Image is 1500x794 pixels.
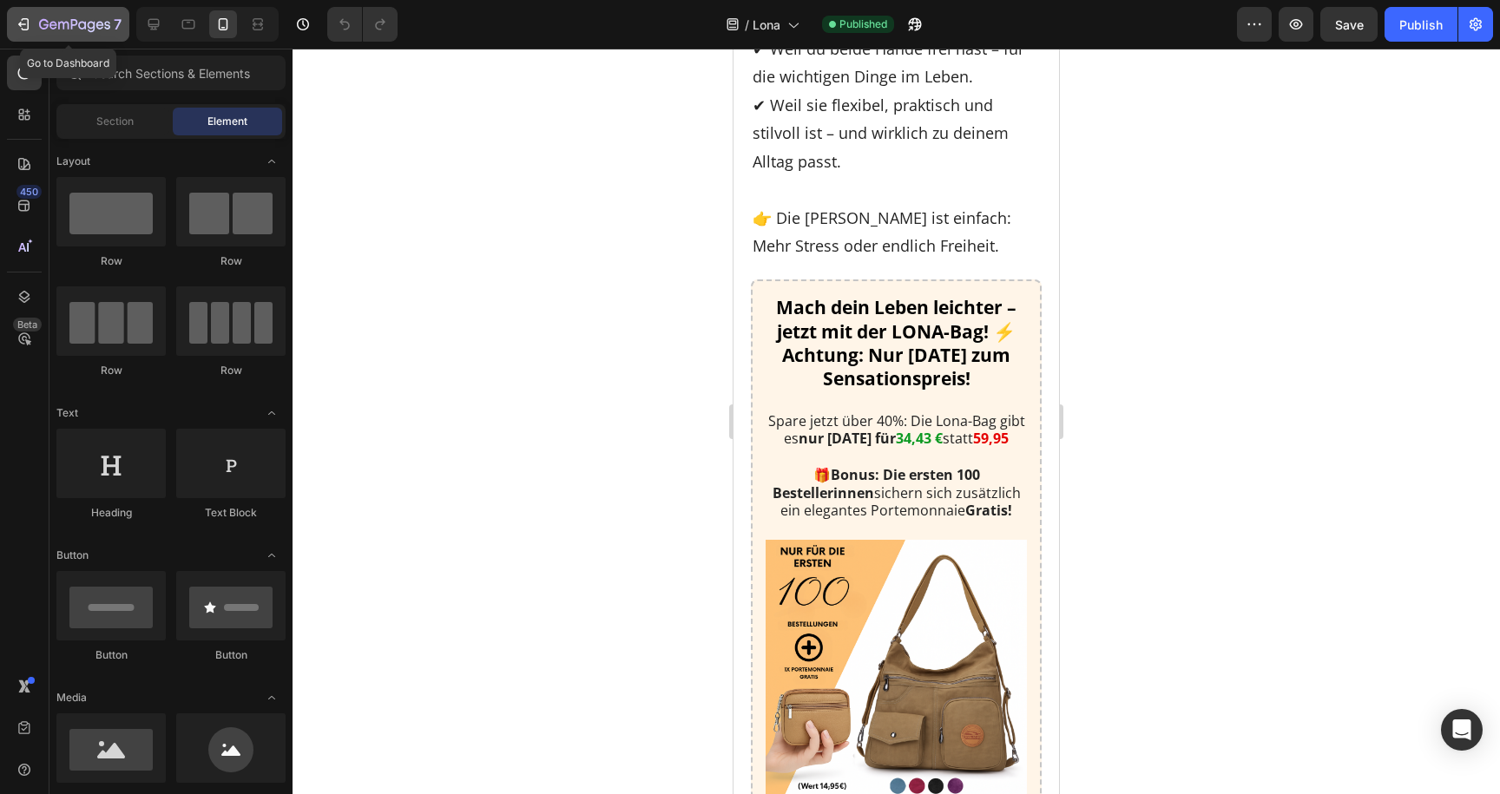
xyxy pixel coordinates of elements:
span: Element [207,114,247,129]
span: Layout [56,154,90,169]
span: Toggle open [258,541,286,569]
span: Toggle open [258,399,286,427]
span: Lona [753,16,780,34]
input: Search Sections & Elements [56,56,286,90]
div: Row [176,253,286,269]
button: 7 [7,7,129,42]
div: Text Block [176,505,286,521]
span: Save [1335,17,1364,32]
div: Row [56,253,166,269]
span: / [745,16,749,34]
div: Undo/Redo [327,7,398,42]
div: Row [176,363,286,378]
div: Beta [13,318,42,331]
div: Open Intercom Messenger [1441,709,1483,751]
span: Published [839,16,887,32]
span: Toggle open [258,684,286,712]
span: Section [96,114,134,129]
span: Text [56,405,78,421]
img: gempages_555675308238308595-67955de3-c5ad-4084-985c-0efaae5a7824.png [32,491,293,753]
div: Button [176,647,286,663]
span: Button [56,548,89,563]
div: Button [56,647,166,663]
div: Publish [1399,16,1443,34]
iframe: Design area [734,49,1059,794]
span: Toggle open [258,148,286,175]
div: Row [56,363,166,378]
div: 450 [16,185,42,199]
button: Save [1320,7,1378,42]
div: Heading [56,505,166,521]
span: Media [56,690,87,705]
button: Publish [1385,7,1457,42]
p: 7 [114,14,122,35]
